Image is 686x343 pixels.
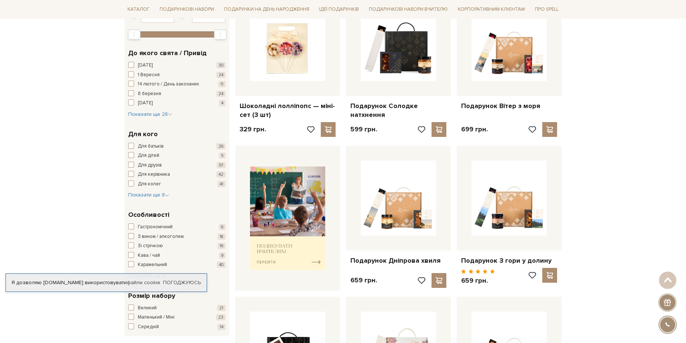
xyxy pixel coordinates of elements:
span: Показати ще 2 [128,273,169,279]
span: 30 [216,62,226,68]
button: Для друзів 57 [128,162,226,169]
a: Подарунок Дніпрова хвиля [350,256,446,265]
a: Погоджуюсь [163,279,201,286]
span: Показати ще 28 [128,111,172,117]
button: [DATE] 4 [128,100,226,107]
span: 24 [216,91,226,97]
button: 1 Вересня 24 [128,71,226,79]
a: файли cookie [127,279,160,286]
span: 40 [217,262,226,268]
p: 329 грн. [240,125,266,134]
span: Середній [138,323,159,331]
div: Я дозволяю [DOMAIN_NAME] використовувати [6,279,207,286]
span: Розмір набору [128,291,175,301]
span: Показати ще 8 [128,192,169,198]
div: Max [214,29,227,40]
a: Корпоративним клієнтам [455,4,528,15]
span: 41 [217,181,226,187]
a: Подарункові набори Вчителю [366,3,451,16]
button: Для дітей 5 [128,152,226,159]
span: Кава / чай [138,252,160,259]
span: Для колег [138,181,161,188]
p: 659 грн. [461,276,495,285]
span: 14 [217,324,226,330]
button: Показати ще 2 [128,272,169,280]
span: 24 [216,72,226,78]
span: Для керівника [138,171,170,178]
a: Подарунки на День народження [221,4,312,15]
button: 8 березня 24 [128,90,226,98]
button: Карамельний 40 [128,261,226,269]
button: Гастрономічний 6 [128,223,226,231]
span: 1 Вересня [138,71,160,79]
a: Про Spell [532,4,562,15]
button: Показати ще 28 [128,111,172,118]
button: Зі стрічкою 16 [128,242,226,250]
span: 42 [216,171,226,178]
span: З вином / алкоголем [138,233,184,241]
span: Маленький / Міні [138,314,174,321]
span: 6 [219,224,226,230]
span: [DATE] [138,100,153,107]
a: Подарункові набори [157,4,217,15]
span: Карамельний [138,261,167,269]
span: 4 [219,100,226,106]
span: 11 [218,81,226,87]
span: 14 лютого / День закоханих [138,81,199,88]
a: Ідеї подарунків [316,4,362,15]
a: Шоколадні лолліпопс — міні-сет (3 шт) [240,102,336,119]
span: Зі стрічкою [138,242,163,250]
span: 26 [216,143,226,149]
span: Гастрономічний [138,223,173,231]
span: [DATE] [138,62,153,69]
span: Для кого [128,129,158,139]
span: 18 [217,233,226,240]
button: [DATE] 30 [128,62,226,69]
div: Min [128,29,140,40]
span: 57 [217,162,226,168]
p: 659 грн. [350,276,377,285]
p: 599 грн. [350,125,377,134]
span: Особливості [128,210,169,220]
p: 699 грн. [461,125,488,134]
span: Для батьків [138,143,164,150]
button: Для батьків 26 [128,143,226,150]
button: 14 лютого / День закоханих 11 [128,81,226,88]
button: З вином / алкоголем 18 [128,233,226,241]
span: До якого свята / Привід [128,48,207,58]
span: 8 березня [138,90,161,98]
a: Подарунок Вітер з моря [461,102,557,110]
button: Великий 21 [128,305,226,312]
button: Для колег 41 [128,181,226,188]
span: 16 [217,243,226,249]
a: Каталог [124,4,153,15]
button: Кава / чай 9 [128,252,226,259]
button: Показати ще 8 [128,191,169,199]
button: Для керівника 42 [128,171,226,178]
span: 9 [219,252,226,259]
img: banner [250,167,325,270]
button: Маленький / Міні 23 [128,314,226,321]
span: Для друзів [138,162,162,169]
span: Для дітей [138,152,159,159]
a: Подарунок З гори у долину [461,256,557,265]
span: 21 [217,305,226,311]
span: 5 [219,152,226,159]
span: 23 [216,314,226,320]
a: Подарунок Солодке натхнення [350,102,446,119]
button: Середній 14 [128,323,226,331]
span: Великий [138,305,157,312]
